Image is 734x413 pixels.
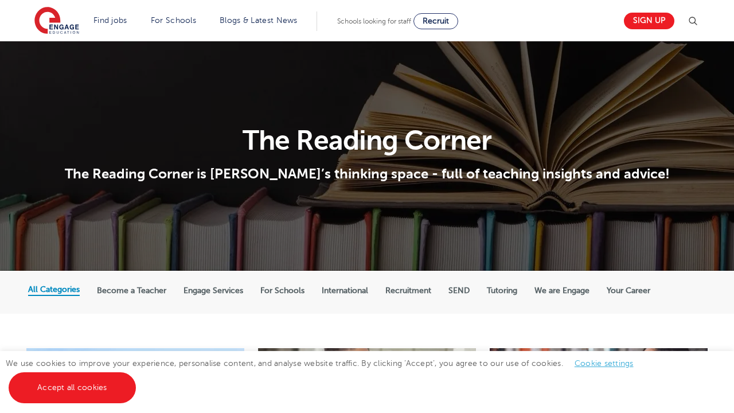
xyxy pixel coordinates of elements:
label: International [322,286,368,296]
span: Recruit [423,17,449,25]
label: All Categories [28,285,80,295]
h1: The Reading Corner [28,127,706,154]
span: We use cookies to improve your experience, personalise content, and analyse website traffic. By c... [6,359,645,392]
label: Your Career [607,286,650,296]
img: Engage Education [34,7,79,36]
span: Schools looking for staff [337,17,411,25]
a: Find jobs [93,16,127,25]
a: Blogs & Latest News [220,16,298,25]
a: For Schools [151,16,196,25]
label: Engage Services [183,286,243,296]
a: Recruit [413,13,458,29]
label: Tutoring [487,286,517,296]
label: Recruitment [385,286,431,296]
p: The Reading Corner is [PERSON_NAME]’s thinking space - full of teaching insights and advice! [28,165,706,182]
label: Become a Teacher [97,286,166,296]
a: Cookie settings [575,359,634,368]
label: We are Engage [534,286,589,296]
a: Sign up [624,13,674,29]
label: SEND [448,286,470,296]
label: For Schools [260,286,304,296]
a: Accept all cookies [9,372,136,403]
